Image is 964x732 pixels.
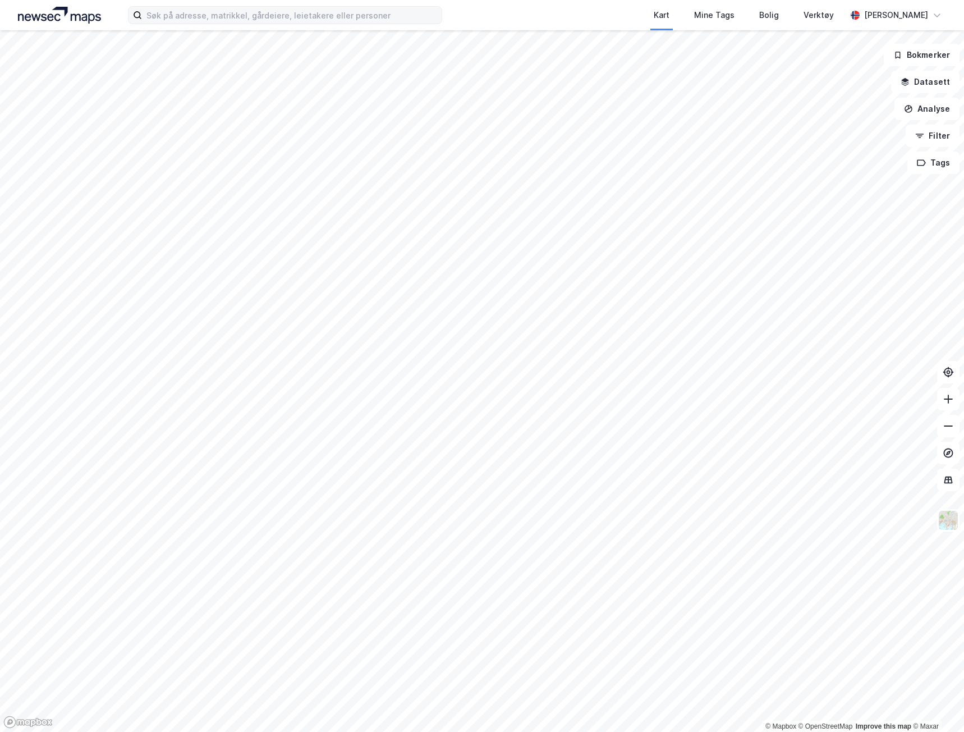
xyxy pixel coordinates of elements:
a: Mapbox [765,722,796,730]
div: Verktøy [804,8,834,22]
iframe: Chat Widget [908,678,964,732]
button: Datasett [891,71,960,93]
div: Kart [654,8,669,22]
div: [PERSON_NAME] [864,8,928,22]
div: Kontrollprogram for chat [908,678,964,732]
button: Filter [906,125,960,147]
a: OpenStreetMap [798,722,853,730]
button: Analyse [894,98,960,120]
div: Bolig [759,8,779,22]
button: Tags [907,152,960,174]
input: Søk på adresse, matrikkel, gårdeiere, leietakere eller personer [142,7,442,24]
div: Mine Tags [694,8,735,22]
img: Z [938,510,959,531]
button: Bokmerker [884,44,960,66]
img: logo.a4113a55bc3d86da70a041830d287a7e.svg [18,7,101,24]
a: Mapbox homepage [3,716,53,729]
a: Improve this map [856,722,911,730]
